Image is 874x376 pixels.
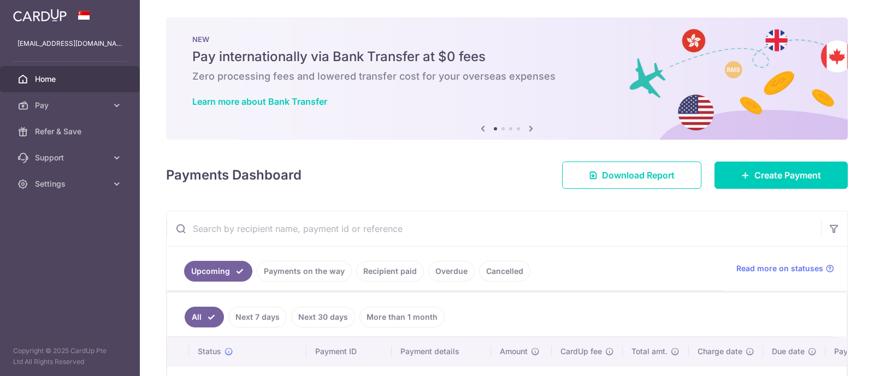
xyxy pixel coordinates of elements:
span: Settings [35,178,107,189]
a: More than 1 month [359,307,445,327]
input: Search by recipient name, payment id or reference [167,211,821,246]
h4: Payments Dashboard [166,165,302,185]
img: Bank transfer banner [166,17,848,140]
span: Amount [500,346,528,357]
a: Learn more about Bank Transfer [192,96,327,107]
span: Total amt. [631,346,668,357]
a: Payments on the way [257,261,352,282]
a: Upcoming [184,261,252,282]
p: [EMAIL_ADDRESS][DOMAIN_NAME] [17,38,122,49]
span: Home [35,74,107,85]
h5: Pay internationally via Bank Transfer at $0 fees [192,48,822,65]
a: Cancelled [479,261,530,282]
a: Read more on statuses [736,263,834,274]
th: Payment ID [306,337,392,366]
a: Next 7 days [228,307,287,327]
span: Pay [35,100,107,111]
span: Refer & Save [35,126,107,137]
span: Download Report [602,169,675,182]
span: Read more on statuses [736,263,823,274]
th: Payment details [392,337,491,366]
a: All [185,307,224,327]
iframe: Opens a widget where you can find more information [804,343,863,371]
a: Next 30 days [291,307,355,327]
a: Download Report [562,162,701,189]
h6: Zero processing fees and lowered transfer cost for your overseas expenses [192,70,822,83]
span: Status [198,346,221,357]
a: Recipient paid [356,261,424,282]
span: CardUp fee [560,346,602,357]
a: Overdue [428,261,475,282]
span: Charge date [698,346,742,357]
p: NEW [192,35,822,44]
span: Support [35,152,107,163]
a: Create Payment [714,162,848,189]
span: Due date [772,346,805,357]
span: Create Payment [754,169,821,182]
img: CardUp [13,9,67,22]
